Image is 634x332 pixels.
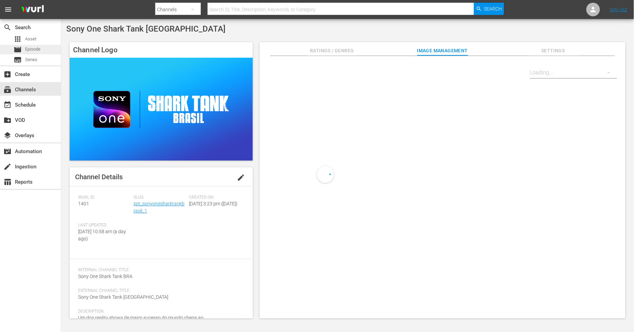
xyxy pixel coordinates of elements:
[78,274,133,279] span: Sony One Shark Tank BRA
[14,45,22,54] span: Episode
[14,56,22,64] span: Series
[306,47,357,55] span: Ratings / Genres
[78,223,130,228] span: Last Updated:
[25,36,36,42] span: Asset
[78,309,241,314] span: Description:
[14,35,22,43] span: Asset
[3,116,12,124] span: VOD
[189,195,241,200] span: Created On:
[474,3,504,15] button: Search
[4,5,12,14] span: menu
[134,201,184,214] a: spt_sonyonesharktankbrasil_1
[3,101,12,109] span: Schedule
[528,47,579,55] span: Settings
[237,173,245,182] span: edit
[3,131,12,140] span: Overlays
[3,86,12,94] span: Channels
[484,3,502,15] span: Search
[417,47,468,55] span: Image Management
[16,2,49,18] img: ans4CAIJ8jUAAAAAAAAAAAAAAAAAAAAAAAAgQb4GAAAAAAAAAAAAAAAAAAAAAAAAJMjXAAAAAAAAAAAAAAAAAAAAAAAAgAT5G...
[189,201,237,206] span: [DATE] 3:23 pm ([DATE])
[3,147,12,155] span: Automation
[66,24,226,34] span: Sony One Shark Tank [GEOGRAPHIC_DATA]
[78,268,241,273] span: Internal Channel Title:
[3,163,12,171] span: Ingestion
[610,7,628,12] a: Sign Out
[78,195,130,200] span: Wurl ID:
[70,42,253,58] h4: Channel Logo
[75,173,123,181] span: Channel Details
[25,46,40,53] span: Episode
[25,56,37,63] span: Series
[3,70,12,78] span: Create
[3,23,12,32] span: Search
[134,195,186,200] span: Slug:
[78,201,89,206] span: 1401
[70,58,253,161] img: Sony One Shark Tank Brasil
[78,229,126,241] span: [DATE] 10:58 am (a day ago)
[3,178,12,186] span: Reports
[78,288,241,294] span: External Channel Title:
[78,294,168,300] span: Sony One Shark Tank [GEOGRAPHIC_DATA]
[233,169,249,186] button: edit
